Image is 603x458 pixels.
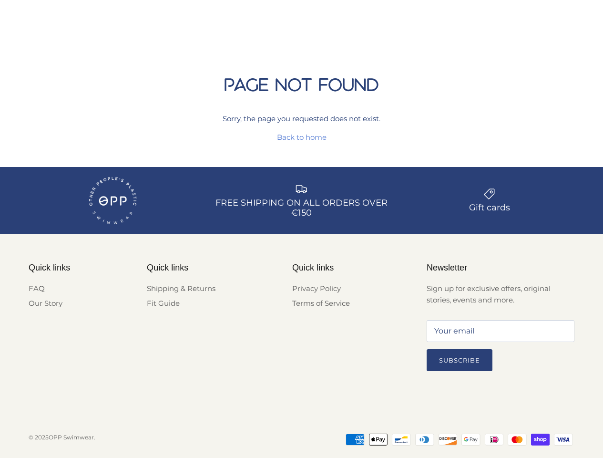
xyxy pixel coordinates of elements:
div: Secondary [137,263,225,376]
div: Newsletter [427,263,574,273]
input: Email [427,320,574,343]
a: Our Story [29,299,62,308]
p: Sign up for exclusive offers, original stories, events and more. [427,283,574,306]
a: Back to home [277,133,327,142]
div: Gift cards [469,203,510,213]
div: Secondary [19,263,80,376]
span: © 2025 . [29,434,95,441]
a: Shipping & Returns [147,284,215,293]
div: FREE SHIPPING ON ALL ORDERS OVER €150 [212,198,391,219]
div: Secondary [283,263,359,376]
div: Quick links [147,263,215,273]
a: FAQ [29,284,45,293]
button: Subscribe [427,349,492,371]
a: OPP Swimwear [49,434,94,441]
a: Fit Guide [147,299,180,308]
div: Quick links [292,263,350,273]
div: Quick links [29,263,70,273]
a: Terms of Service [292,299,350,308]
a: Privacy Policy [292,284,341,293]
